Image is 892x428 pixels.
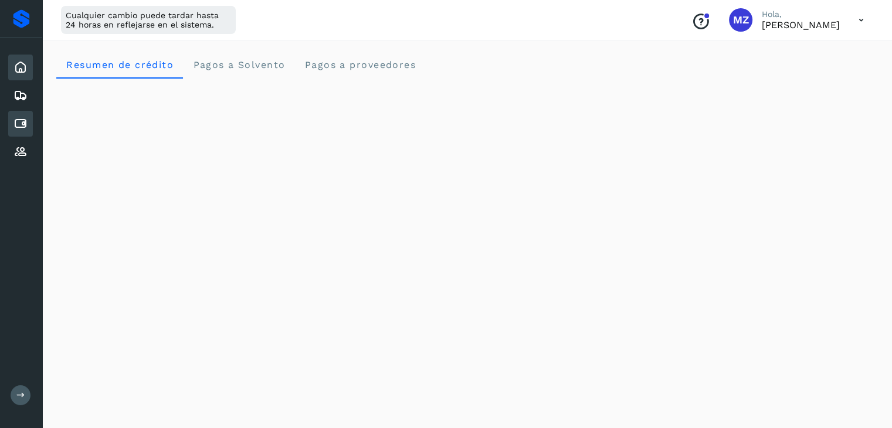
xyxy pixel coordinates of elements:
[61,6,236,34] div: Cualquier cambio puede tardar hasta 24 horas en reflejarse en el sistema.
[8,111,33,137] div: Cuentas por pagar
[192,59,285,70] span: Pagos a Solvento
[304,59,416,70] span: Pagos a proveedores
[8,83,33,108] div: Embarques
[8,139,33,165] div: Proveedores
[8,55,33,80] div: Inicio
[762,19,840,30] p: Mariana Zavala Uribe
[66,59,174,70] span: Resumen de crédito
[762,9,840,19] p: Hola,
